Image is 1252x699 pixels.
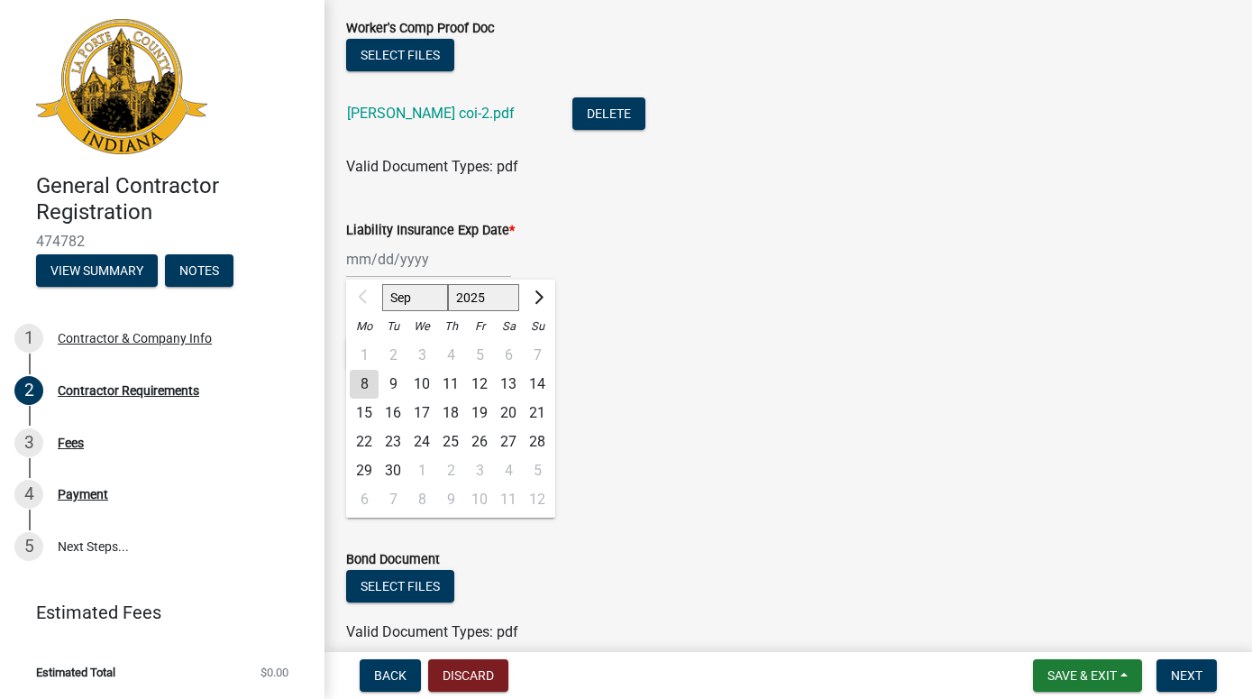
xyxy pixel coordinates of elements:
[346,23,495,35] label: Worker's Comp Proof Doc
[523,428,552,456] div: Sunday, September 28, 2025
[465,399,494,428] div: 19
[465,485,494,514] div: Friday, October 10, 2025
[374,668,407,683] span: Back
[347,105,515,122] a: [PERSON_NAME] coi-2.pdf
[465,456,494,485] div: Friday, October 3, 2025
[379,456,407,485] div: Tuesday, September 30, 2025
[436,456,465,485] div: Thursday, October 2, 2025
[436,428,465,456] div: 25
[165,264,233,279] wm-modal-confirm: Notes
[494,370,523,399] div: 13
[407,399,436,428] div: Wednesday, September 17, 2025
[346,39,454,71] button: Select files
[165,254,233,287] button: Notes
[350,485,379,514] div: 6
[1171,668,1202,683] span: Next
[436,456,465,485] div: 2
[465,399,494,428] div: Friday, September 19, 2025
[350,312,379,341] div: Mo
[572,106,645,124] wm-modal-confirm: Delete Document
[346,554,440,566] label: Bond Document
[379,428,407,456] div: 23
[523,485,552,514] div: Sunday, October 12, 2025
[379,370,407,399] div: Tuesday, September 9, 2025
[494,312,523,341] div: Sa
[436,370,465,399] div: Thursday, September 11, 2025
[523,428,552,456] div: 28
[379,456,407,485] div: 30
[382,284,448,311] select: Select month
[350,428,379,456] div: Monday, September 22, 2025
[346,225,515,237] label: Liability Insurance Exp Date
[436,312,465,341] div: Th
[350,370,379,399] div: Monday, September 8, 2025
[494,485,523,514] div: Saturday, October 11, 2025
[260,667,288,678] span: $0.00
[494,456,523,485] div: Saturday, October 4, 2025
[465,370,494,399] div: Friday, September 12, 2025
[36,173,310,225] h4: General Contractor Registration
[360,659,421,692] button: Back
[350,456,379,485] div: Monday, September 29, 2025
[494,399,523,428] div: Saturday, September 20, 2025
[58,437,84,449] div: Fees
[346,158,518,175] span: Valid Document Types: pdf
[523,399,552,428] div: Sunday, September 21, 2025
[494,428,523,456] div: 27
[14,428,43,457] div: 3
[346,623,518,640] span: Valid Document Types: pdf
[407,456,436,485] div: Wednesday, October 1, 2025
[14,480,43,509] div: 4
[350,370,379,399] div: 8
[436,399,465,428] div: Thursday, September 18, 2025
[407,370,436,399] div: Wednesday, September 10, 2025
[407,428,436,456] div: 24
[436,485,465,514] div: 9
[350,399,379,428] div: 15
[379,485,407,514] div: Tuesday, October 7, 2025
[465,370,494,399] div: 12
[436,399,465,428] div: 18
[465,485,494,514] div: 10
[572,97,645,130] button: Delete
[14,594,296,630] a: Estimated Fees
[36,667,115,678] span: Estimated Total
[58,384,199,397] div: Contractor Requirements
[350,428,379,456] div: 22
[523,370,552,399] div: Sunday, September 14, 2025
[350,399,379,428] div: Monday, September 15, 2025
[407,370,436,399] div: 10
[379,428,407,456] div: Tuesday, September 23, 2025
[346,570,454,602] button: Select files
[14,532,43,561] div: 5
[58,488,108,501] div: Payment
[379,485,407,514] div: 7
[436,485,465,514] div: Thursday, October 9, 2025
[58,332,212,345] div: Contractor & Company Info
[523,485,552,514] div: 12
[407,456,436,485] div: 1
[379,370,407,399] div: 9
[465,428,494,456] div: Friday, September 26, 2025
[1047,668,1117,683] span: Save & Exit
[494,370,523,399] div: Saturday, September 13, 2025
[407,399,436,428] div: 17
[36,254,158,287] button: View Summary
[1156,659,1217,692] button: Next
[407,485,436,514] div: Wednesday, October 8, 2025
[379,399,407,428] div: 16
[407,485,436,514] div: 8
[36,233,288,250] span: 474782
[1033,659,1142,692] button: Save & Exit
[448,284,520,311] select: Select year
[436,428,465,456] div: Thursday, September 25, 2025
[494,456,523,485] div: 4
[465,312,494,341] div: Fr
[350,456,379,485] div: 29
[523,399,552,428] div: 21
[428,659,508,692] button: Discard
[14,324,43,353] div: 1
[494,399,523,428] div: 20
[36,264,158,279] wm-modal-confirm: Summary
[465,428,494,456] div: 26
